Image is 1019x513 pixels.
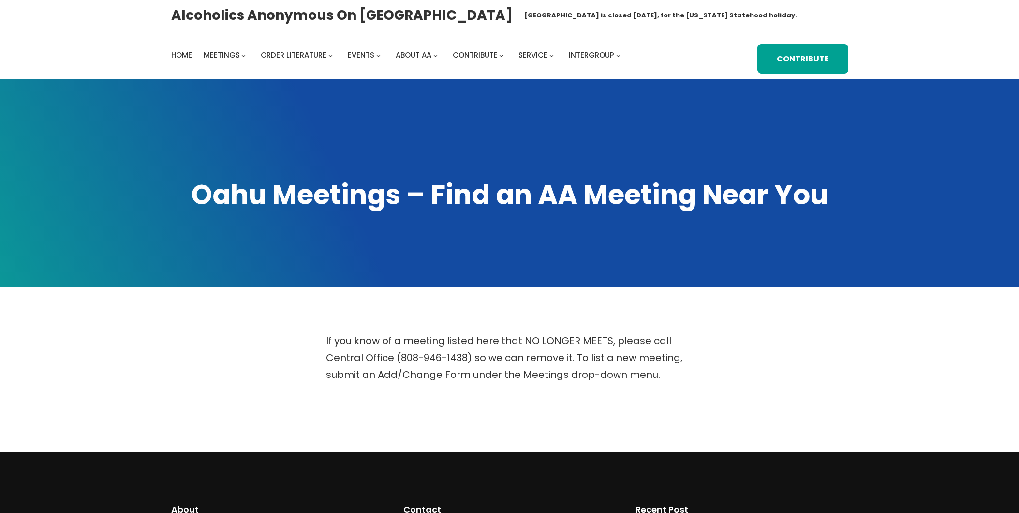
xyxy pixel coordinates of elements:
[518,50,547,60] span: Service
[396,48,431,62] a: About AA
[376,53,381,58] button: Events submenu
[261,50,326,60] span: Order Literature
[757,44,848,74] a: Contribute
[204,50,240,60] span: Meetings
[171,50,192,60] span: Home
[453,48,498,62] a: Contribute
[326,332,694,383] p: If you know of a meeting listed here that NO LONGER MEETS, please call Central Office (808-946-14...
[518,48,547,62] a: Service
[328,53,333,58] button: Order Literature submenu
[616,53,620,58] button: Intergroup submenu
[396,50,431,60] span: About AA
[171,48,624,62] nav: Intergroup
[549,53,554,58] button: Service submenu
[241,53,246,58] button: Meetings submenu
[433,53,438,58] button: About AA submenu
[569,48,614,62] a: Intergroup
[204,48,240,62] a: Meetings
[171,3,513,27] a: Alcoholics Anonymous on [GEOGRAPHIC_DATA]
[348,48,374,62] a: Events
[171,48,192,62] a: Home
[453,50,498,60] span: Contribute
[569,50,614,60] span: Intergroup
[524,11,797,20] h1: [GEOGRAPHIC_DATA] is closed [DATE], for the [US_STATE] Statehood holiday.
[171,177,848,213] h1: Oahu Meetings – Find an AA Meeting Near You
[348,50,374,60] span: Events
[499,53,503,58] button: Contribute submenu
